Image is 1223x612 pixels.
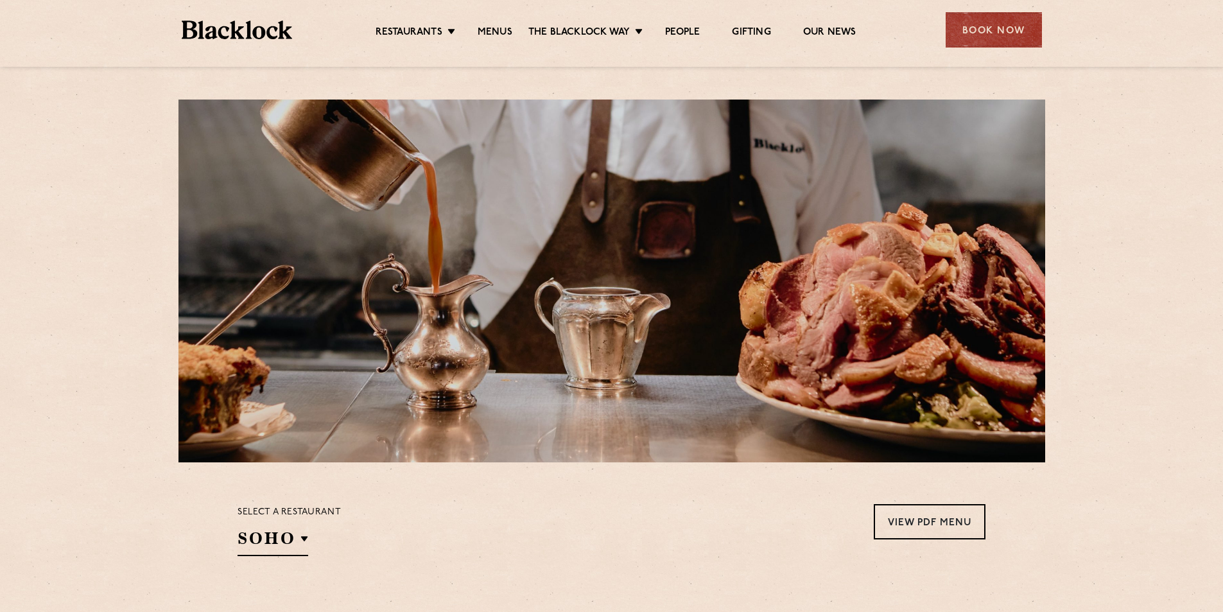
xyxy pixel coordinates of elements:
[376,26,442,40] a: Restaurants
[732,26,770,40] a: Gifting
[665,26,700,40] a: People
[238,504,341,521] p: Select a restaurant
[874,504,985,539] a: View PDF Menu
[528,26,630,40] a: The Blacklock Way
[238,527,308,556] h2: SOHO
[182,21,293,39] img: BL_Textured_Logo-footer-cropped.svg
[803,26,856,40] a: Our News
[478,26,512,40] a: Menus
[946,12,1042,48] div: Book Now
